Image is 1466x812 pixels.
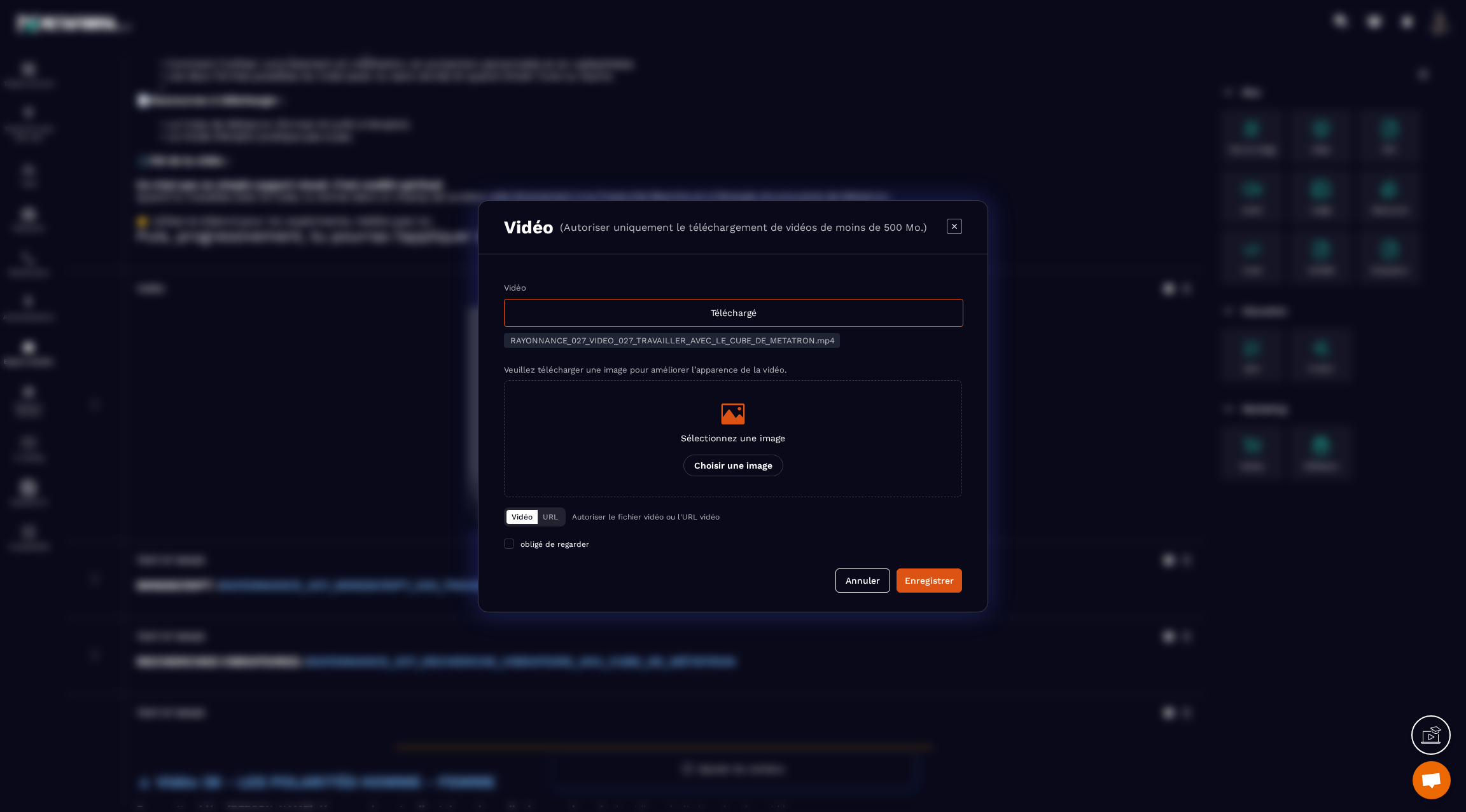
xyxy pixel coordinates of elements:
button: Annuler [835,568,890,593]
span: RAYONNANCE_027_VIDEO_027_TRAVAILLER_AVEC_LE_CUBE_DE_METATRON.mp4 [510,336,835,345]
p: Choisir une image [683,455,783,476]
span: obligé de regarder [520,540,589,549]
button: URL [538,510,563,524]
button: Vidéo [506,510,538,524]
div: Téléchargé [504,299,963,327]
p: Sélectionnez une image [681,433,785,443]
p: Autoriser le fichier vidéo ou l'URL vidéo [572,513,720,521]
div: Enregistrer [905,574,954,587]
label: Vidéo [504,283,526,292]
h3: Vidéo [504,217,554,238]
label: Veuillez télécharger une image pour améliorer l’apparence de la vidéo. [504,365,786,375]
button: Enregistrer [897,568,962,593]
div: Ouvrir le chat [1413,761,1451,799]
p: (Autoriser uniquement le téléchargement de vidéos de moins de 500 Mo.) [560,221,927,233]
